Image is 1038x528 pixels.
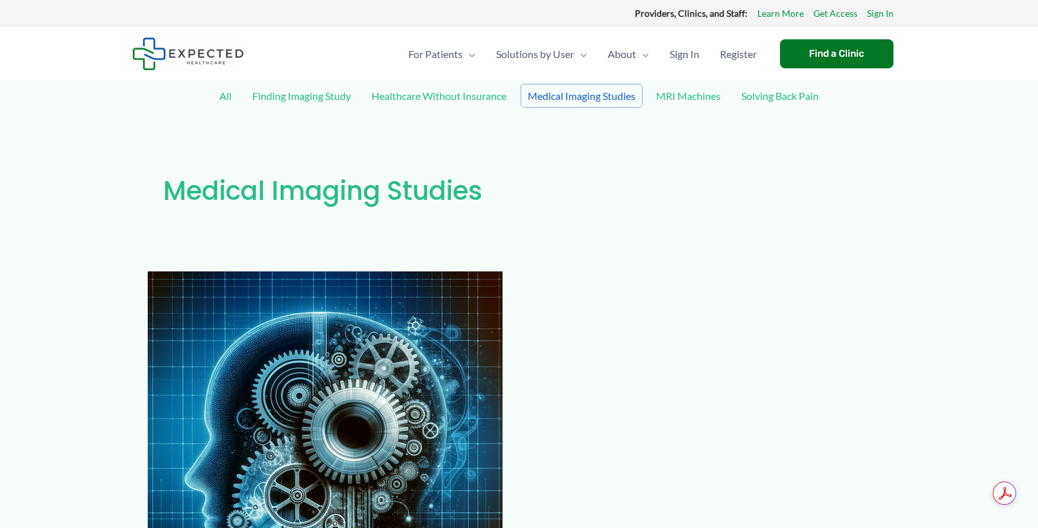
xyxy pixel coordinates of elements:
[132,81,906,142] div: Post Filters
[148,441,503,453] a: Read: Understanding CT Scans: A Comprehensive Guide for Patients
[486,32,597,77] a: Solutions by UserMenu Toggle
[635,8,748,19] strong: Providers, Clinics, and Staff:
[636,32,649,77] span: Menu Toggle
[463,32,475,77] span: Menu Toggle
[710,32,767,77] a: Register
[132,37,244,70] img: Expected Healthcare Logo - side, dark font, small
[780,39,893,68] a: Find a Clinic
[132,142,133,142] div: Posts filtered by: Medical Imaging Studies
[670,32,699,77] span: Sign In
[597,32,659,77] a: AboutMenu Toggle
[398,32,767,77] nav: Primary Site Navigation
[408,32,463,77] span: For Patients
[398,32,486,77] a: For PatientsMenu Toggle
[720,32,757,77] span: Register
[213,84,238,107] a: All
[867,5,893,22] a: Sign In
[735,84,825,107] a: Solving Back Pain
[813,5,857,22] a: Get Access
[650,84,727,107] a: MRI Machines
[365,84,513,107] a: Healthcare Without Insurance
[608,32,636,77] span: About
[574,32,587,77] span: Menu Toggle
[521,84,642,107] a: Medical Imaging Studies
[659,32,710,77] a: Sign In
[246,84,357,107] a: Finding Imaging Study
[757,5,804,22] a: Learn More
[496,32,574,77] span: Solutions by User
[163,173,875,209] h1: Medical Imaging Studies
